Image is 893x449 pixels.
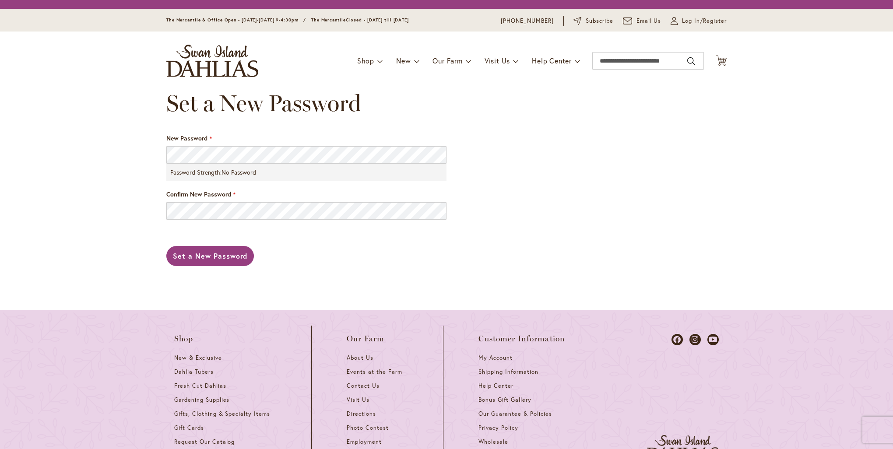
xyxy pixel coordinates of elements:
span: Set a New Password [173,251,247,260]
span: New & Exclusive [174,354,222,361]
a: [PHONE_NUMBER] [501,17,554,25]
a: Dahlias on Instagram [689,334,701,345]
span: Confirm New Password [166,190,231,198]
span: Dahlia Tubers [174,368,214,375]
span: Log In/Register [682,17,727,25]
span: Subscribe [586,17,613,25]
span: Privacy Policy [478,424,518,431]
span: Contact Us [347,382,380,389]
span: Closed - [DATE] till [DATE] [346,17,409,23]
a: store logo [166,45,258,77]
div: Password Strength: [166,164,446,181]
span: Shipping Information [478,368,538,375]
span: Wholesale [478,438,508,445]
span: Customer Information [478,334,565,343]
span: About Us [347,354,373,361]
span: The Mercantile & Office Open - [DATE]-[DATE] 9-4:30pm / The Mercantile [166,17,346,23]
a: Subscribe [573,17,613,25]
span: Help Center [478,382,513,389]
span: Gift Cards [174,424,204,431]
a: Email Us [623,17,661,25]
button: Set a New Password [166,246,254,266]
span: Our Farm [347,334,384,343]
span: Our Farm [432,56,462,65]
span: Set a New Password [166,89,361,117]
span: New [396,56,411,65]
span: Shop [174,334,193,343]
span: Events at the Farm [347,368,402,375]
span: No Password [221,168,256,176]
span: New Password [166,134,207,142]
span: Employment [347,438,382,445]
a: Dahlias on Facebook [672,334,683,345]
span: Shop [357,56,374,65]
span: Photo Contest [347,424,389,431]
a: Log In/Register [671,17,727,25]
span: Gardening Supplies [174,396,229,403]
span: Fresh Cut Dahlias [174,382,226,389]
span: Email Us [636,17,661,25]
span: Help Center [532,56,572,65]
span: Our Guarantee & Policies [478,410,552,417]
span: Directions [347,410,376,417]
span: Bonus Gift Gallery [478,396,531,403]
a: Dahlias on Youtube [707,334,719,345]
span: My Account [478,354,513,361]
span: Visit Us [485,56,510,65]
span: Gifts, Clothing & Specialty Items [174,410,270,417]
span: Request Our Catalog [174,438,235,445]
span: Visit Us [347,396,369,403]
button: Search [687,54,695,68]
